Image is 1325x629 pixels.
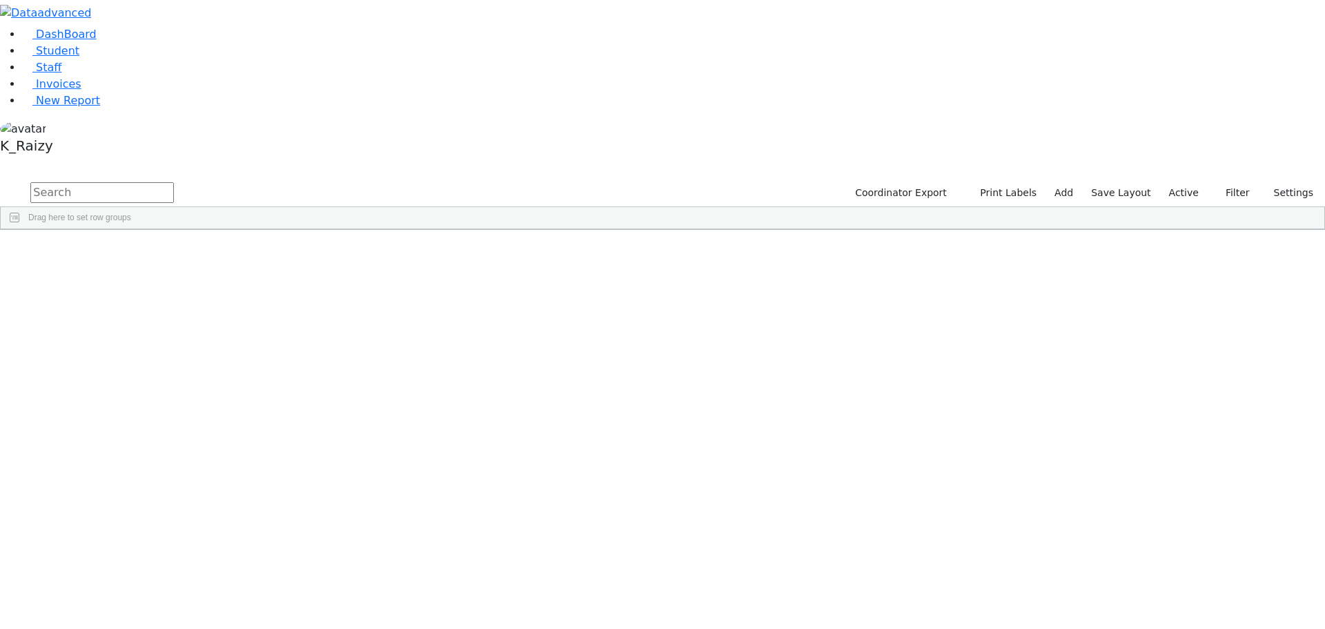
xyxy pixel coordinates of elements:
[36,61,61,74] span: Staff
[36,44,79,57] span: Student
[36,94,100,107] span: New Report
[1163,182,1205,204] label: Active
[36,77,81,90] span: Invoices
[36,28,97,41] span: DashBoard
[22,61,61,74] a: Staff
[22,94,100,107] a: New Report
[22,77,81,90] a: Invoices
[28,213,131,222] span: Drag here to set row groups
[1085,182,1157,204] button: Save Layout
[1208,182,1256,204] button: Filter
[22,44,79,57] a: Student
[1048,182,1079,204] a: Add
[22,28,97,41] a: DashBoard
[1256,182,1319,204] button: Settings
[846,182,953,204] button: Coordinator Export
[30,182,174,203] input: Search
[964,182,1043,204] button: Print Labels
